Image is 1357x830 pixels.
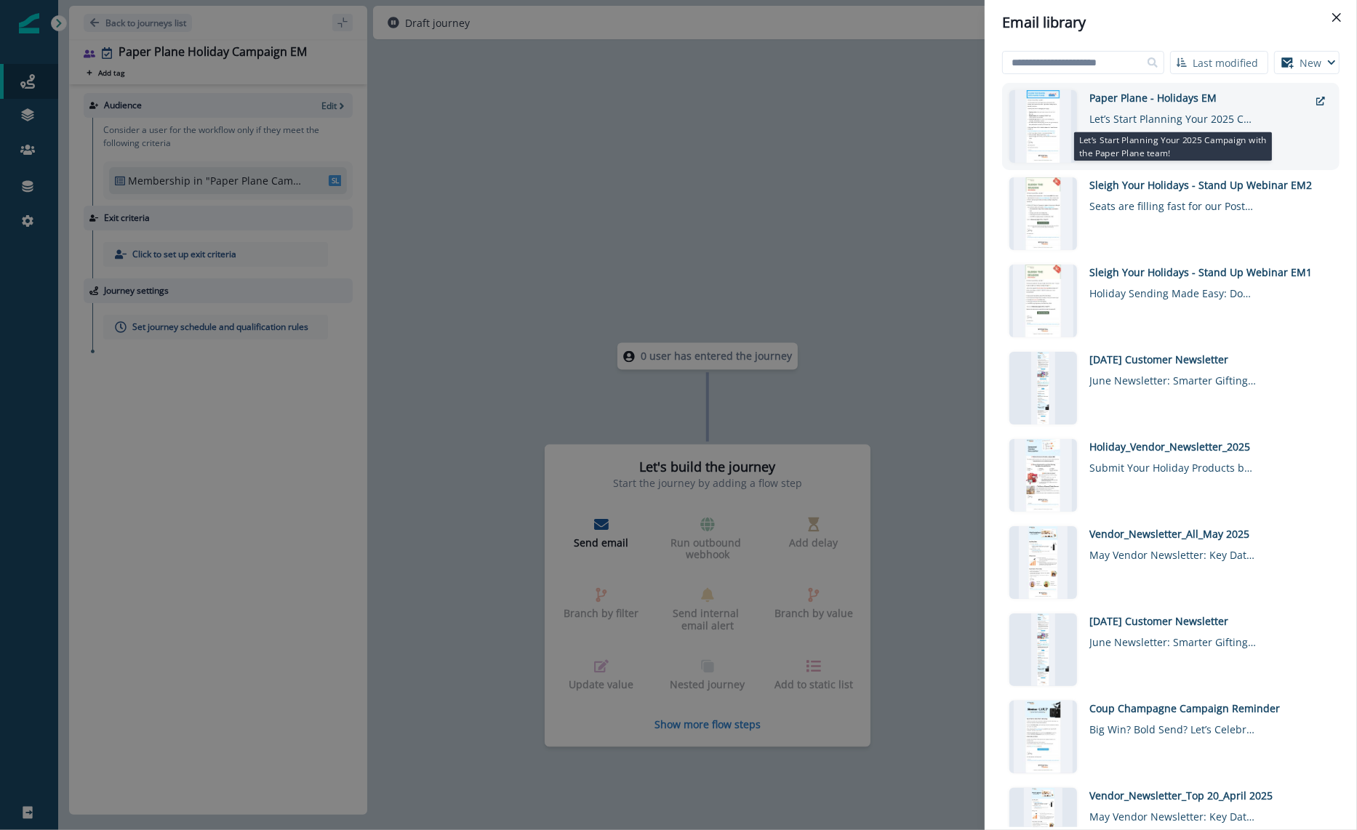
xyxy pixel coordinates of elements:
div: June Newsletter: Smarter Gifting, Sizzling Summer Sends & [DATE] Can’t-Miss Webinar [1089,367,1257,388]
div: Email library [1002,12,1340,33]
div: May Vendor Newsletter: Key Dates, Gifting Trends & Expert Tips [1089,541,1257,563]
div: Big Win? Bold Send? Let’s Celebrate with Champagne! [1089,716,1257,737]
div: Vendor_Newsletter_All_May 2025 [1089,526,1329,541]
div: Holiday_Vendor_Newsletter_2025 [1089,439,1329,454]
div: Coup Champagne Campaign Reminder [1089,701,1329,716]
div: Sleigh Your Holidays - Stand Up Webinar EM1 [1089,265,1329,280]
div: [DATE] Customer Newsletter [1089,613,1329,629]
div: [DATE] Customer Newsletter [1089,352,1329,367]
div: May Vendor Newsletter: Key Dates, Gifting Trends & Expert Tips [1089,803,1257,824]
button: New [1274,51,1340,74]
div: Sleigh Your Holidays - Stand Up Webinar EM2 [1089,177,1329,193]
div: Holiday Sending Made Easy: Don’t Miss Next Week's Webinar! [1089,280,1257,301]
button: external-link [1309,90,1332,112]
button: Close [1325,6,1348,29]
div: Submit Your Holiday Products by [DATE]! [1089,454,1257,475]
button: Last modified [1170,51,1268,74]
div: June Newsletter: Smarter Gifting, Sizzling Summer Sends & [DATE] Can’t-Miss Webinar [1089,629,1257,650]
div: Paper Plane - Holidays EM [1089,90,1309,105]
div: Let’s Start Planning Your 2025 Campaign with the Paper Plane team! [1089,105,1257,126]
div: Vendor_Newsletter_Top 20_April 2025 [1089,788,1329,803]
div: Seats are filling fast for our Postal Holiday Planning Webinar ✨ [1089,193,1257,214]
